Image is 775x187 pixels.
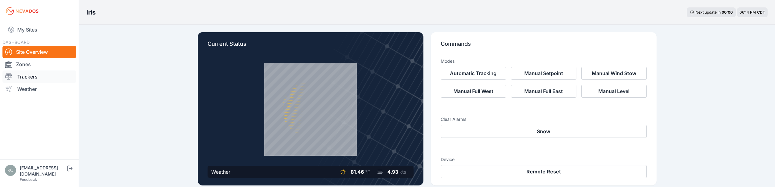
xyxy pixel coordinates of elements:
button: Manual Full West [441,85,506,98]
div: [EMAIL_ADDRESS][DOMAIN_NAME] [20,165,66,177]
span: 81.46 [351,169,364,175]
img: rono@prim.com [5,165,16,176]
h3: Device [441,156,647,163]
span: 4.93 [387,169,398,175]
h3: Iris [86,8,96,17]
button: Remote Reset [441,165,647,178]
button: Manual Level [581,85,647,98]
div: Weather [211,168,230,176]
a: Feedback [20,177,37,182]
span: Next update in [695,10,721,15]
a: My Sites [2,22,76,37]
h3: Clear Alarms [441,116,647,122]
p: Commands [441,40,647,53]
button: Manual Wind Stow [581,67,647,80]
button: Manual Full East [511,85,576,98]
span: kts [399,169,406,175]
a: Site Overview [2,46,76,58]
span: DASHBOARD [2,40,30,45]
img: Nevados [5,6,39,16]
span: °F [365,169,370,175]
nav: Breadcrumb [86,4,96,20]
button: Snow [441,125,647,138]
button: Manual Setpoint [511,67,576,80]
button: Automatic Tracking [441,67,506,80]
span: CDT [757,10,765,15]
a: Weather [2,83,76,95]
p: Current Status [208,40,414,53]
a: Trackers [2,70,76,83]
div: 00 : 00 [722,10,733,15]
h3: Modes [441,58,455,64]
a: Zones [2,58,76,70]
span: 06:14 PM [740,10,756,15]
